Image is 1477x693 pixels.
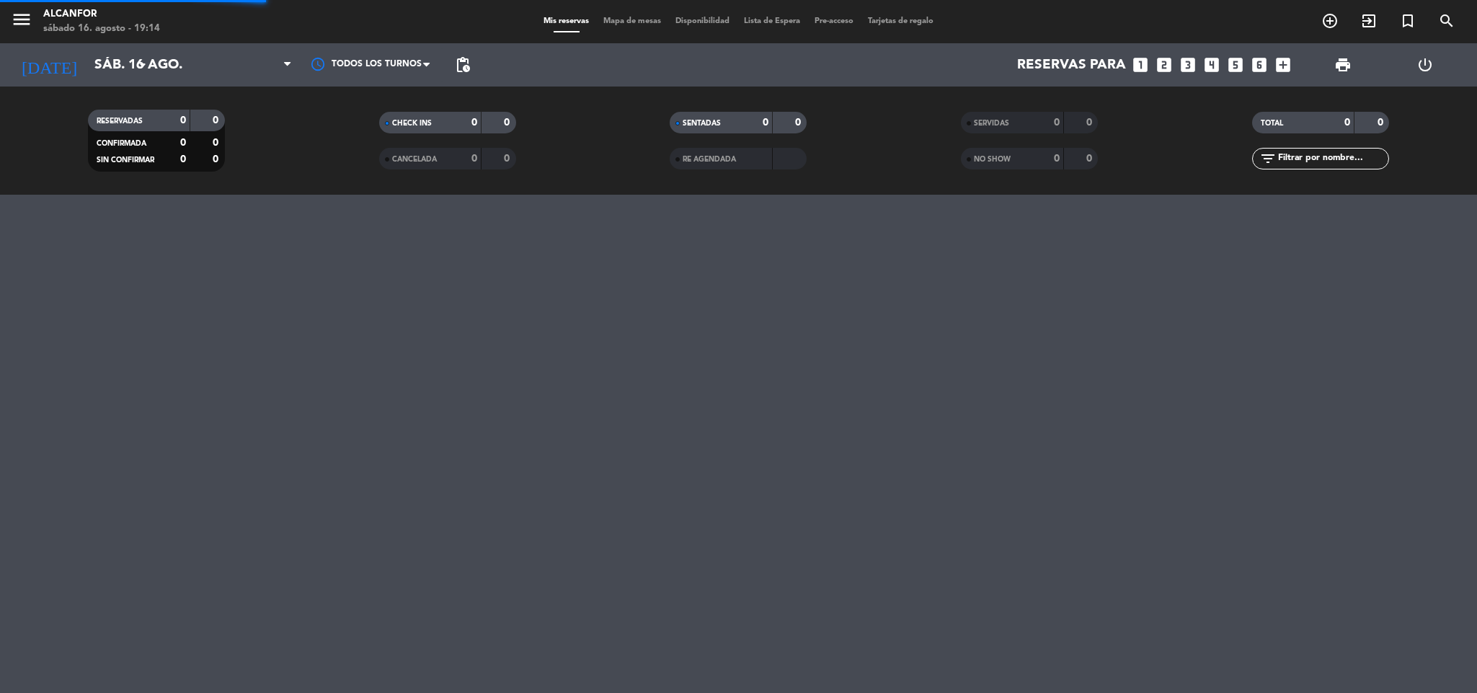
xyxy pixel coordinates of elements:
i: search [1438,12,1455,30]
span: print [1334,56,1352,74]
strong: 0 [213,138,221,148]
strong: 0 [1086,154,1095,164]
i: menu [11,9,32,30]
span: Mis reservas [536,17,596,25]
strong: 0 [471,154,477,164]
i: power_settings_new [1416,56,1434,74]
div: Alcanfor [43,7,160,22]
i: add_circle_outline [1321,12,1339,30]
i: looks_4 [1202,56,1221,74]
strong: 0 [213,154,221,164]
strong: 0 [795,118,804,128]
span: Disponibilidad [668,17,737,25]
span: Reservas para [1017,57,1126,73]
span: NO SHOW [974,156,1011,163]
span: CONFIRMADA [97,140,146,147]
i: [DATE] [11,49,87,81]
span: Pre-acceso [807,17,861,25]
strong: 0 [180,154,186,164]
span: Mapa de mesas [596,17,668,25]
strong: 0 [1054,154,1060,164]
strong: 0 [213,115,221,125]
button: menu [11,9,32,35]
span: SIN CONFIRMAR [97,156,154,164]
div: LOG OUT [1384,43,1466,87]
input: Filtrar por nombre... [1277,151,1388,167]
i: add_box [1274,56,1292,74]
i: looks_3 [1179,56,1197,74]
strong: 0 [1086,118,1095,128]
span: SERVIDAS [974,120,1009,127]
span: Lista de Espera [737,17,807,25]
i: filter_list [1259,150,1277,167]
strong: 0 [1378,118,1386,128]
strong: 0 [471,118,477,128]
span: Tarjetas de regalo [861,17,941,25]
span: pending_actions [454,56,471,74]
i: arrow_drop_down [134,56,151,74]
i: looks_5 [1226,56,1245,74]
strong: 0 [1054,118,1060,128]
span: CANCELADA [392,156,437,163]
strong: 0 [180,138,186,148]
span: RE AGENDADA [683,156,736,163]
i: turned_in_not [1399,12,1416,30]
i: looks_one [1131,56,1150,74]
span: RESERVADAS [97,118,143,125]
strong: 0 [504,154,513,164]
span: CHECK INS [392,120,432,127]
i: looks_two [1155,56,1174,74]
span: SENTADAS [683,120,721,127]
strong: 0 [180,115,186,125]
span: TOTAL [1261,120,1283,127]
strong: 0 [504,118,513,128]
i: exit_to_app [1360,12,1378,30]
strong: 0 [1344,118,1350,128]
strong: 0 [763,118,768,128]
div: sábado 16. agosto - 19:14 [43,22,160,36]
i: looks_6 [1250,56,1269,74]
